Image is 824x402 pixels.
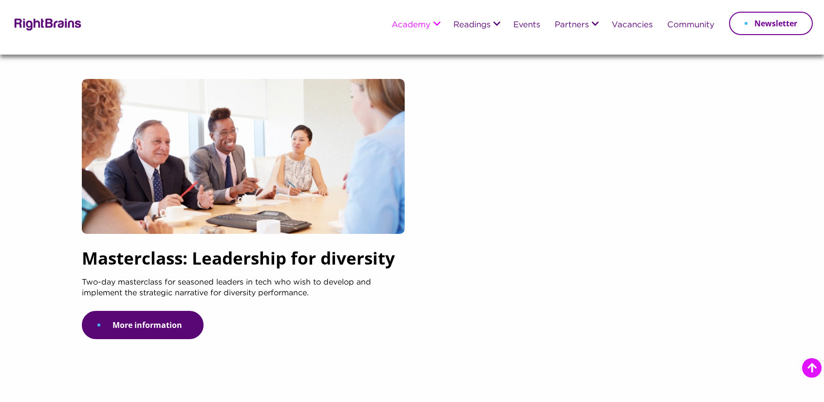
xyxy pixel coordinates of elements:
[82,249,405,277] a: Masterclass: Leadership for diversity
[392,21,431,30] a: Academy
[667,21,714,30] a: Community
[612,21,653,30] a: Vacancies
[453,21,490,30] a: Readings
[11,17,82,31] img: Rightbrains
[82,311,204,339] a: More information
[513,21,540,30] a: Events
[82,277,405,311] p: Two-day masterclass for seasoned leaders in tech who wish to develop and implement the strategic ...
[555,21,589,30] a: Partners
[729,12,813,35] a: Newsletter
